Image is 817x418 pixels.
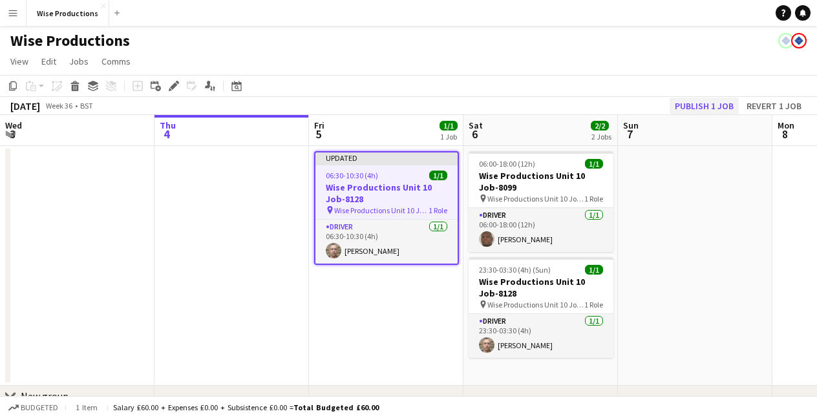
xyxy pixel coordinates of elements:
a: Comms [96,53,136,70]
app-card-role: Driver1/106:30-10:30 (4h)[PERSON_NAME] [315,220,458,264]
button: Revert 1 job [741,98,807,114]
app-job-card: Updated06:30-10:30 (4h)1/1Wise Productions Unit 10 Job-8128 Wise Productions Unit 10 Job-81281 Ro... [314,151,459,265]
div: [DATE] [10,99,40,112]
app-user-avatar: Paul Harris [778,33,794,48]
h1: Wise Productions [10,31,130,50]
span: Mon [778,120,794,131]
app-card-role: Driver1/123:30-03:30 (4h)[PERSON_NAME] [469,314,613,358]
a: Edit [36,53,61,70]
span: 4 [158,127,176,141]
span: Wed [5,120,22,131]
span: 1 Role [584,300,603,309]
span: 06:00-18:00 (12h) [479,159,535,169]
span: 5 [312,127,324,141]
app-user-avatar: Paul Harris [791,33,807,48]
span: View [10,56,28,67]
a: Jobs [64,53,94,70]
span: 1 Role [584,194,603,204]
span: 8 [776,127,794,141]
button: Wise Productions [27,1,109,26]
span: 1/1 [585,159,603,169]
span: 1/1 [429,171,447,180]
h3: Wise Productions Unit 10 Job-8099 [469,170,613,193]
span: 06:30-10:30 (4h) [326,171,378,180]
span: Total Budgeted £60.00 [293,402,379,412]
app-card-role: Driver1/106:00-18:00 (12h)[PERSON_NAME] [469,208,613,252]
span: Wise Productions Unit 10 Job-8128 [487,300,584,309]
span: 1/1 [585,265,603,275]
app-job-card: 06:00-18:00 (12h)1/1Wise Productions Unit 10 Job-8099 Wise Productions Unit 10 Job-80991 RoleDriv... [469,151,613,252]
h3: Wise Productions Unit 10 Job-8128 [315,182,458,205]
span: 23:30-03:30 (4h) (Sun) [479,265,551,275]
button: Publish 1 job [670,98,739,114]
div: 1 Job [440,132,457,141]
span: Fri [314,120,324,131]
div: Salary £60.00 + Expenses £0.00 + Subsistence £0.00 = [113,402,379,412]
span: 7 [621,127,639,141]
a: View [5,53,34,70]
span: 6 [467,127,483,141]
span: Sat [469,120,483,131]
span: Comms [101,56,131,67]
span: Week 36 [43,101,75,110]
div: 2 Jobs [591,132,611,141]
span: Thu [160,120,176,131]
span: Budgeted [21,403,58,412]
app-job-card: 23:30-03:30 (4h) (Sun)1/1Wise Productions Unit 10 Job-8128 Wise Productions Unit 10 Job-81281 Rol... [469,257,613,358]
span: 1/1 [440,121,458,131]
h3: Wise Productions Unit 10 Job-8128 [469,276,613,299]
span: 1 Role [429,205,447,215]
span: Jobs [69,56,89,67]
span: Edit [41,56,56,67]
span: Wise Productions Unit 10 Job-8099 [487,194,584,204]
span: 2/2 [591,121,609,131]
div: New group [21,390,69,402]
div: Updated [315,152,458,163]
button: Budgeted [6,401,60,415]
span: Sun [623,120,639,131]
div: BST [80,101,93,110]
span: 3 [3,127,22,141]
span: Wise Productions Unit 10 Job-8128 [334,205,429,215]
span: 1 item [71,402,102,412]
